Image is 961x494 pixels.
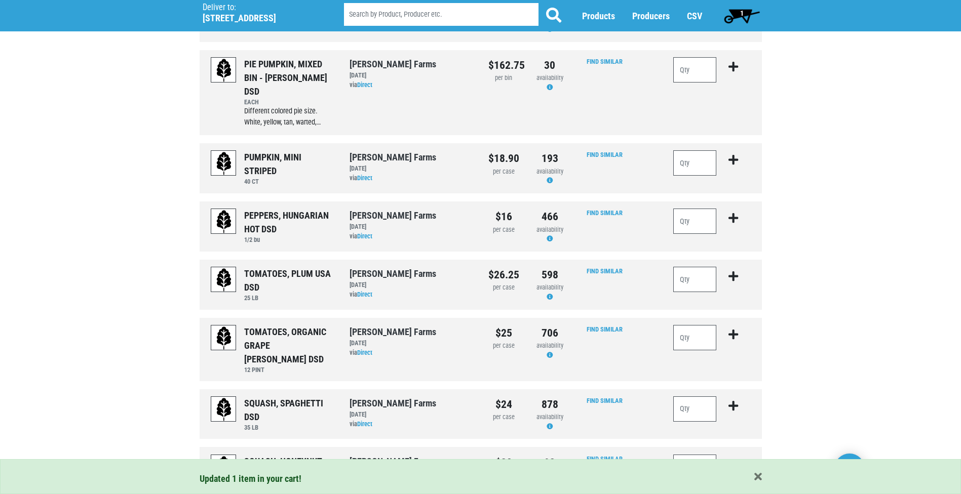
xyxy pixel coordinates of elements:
div: PUMPKIN, MINI STRIPED [244,150,334,178]
span: availability [536,226,563,233]
div: per case [488,225,519,235]
img: placeholder-variety-43d6402dacf2d531de610a020419775a.svg [211,151,237,176]
a: Direct [357,81,372,89]
div: $24 [488,396,519,413]
div: TOMATOES, ORGANIC GRAPE [PERSON_NAME] DSD [244,325,334,366]
div: per case [488,167,519,177]
div: 93 [534,455,565,471]
a: Products [582,11,615,21]
span: availability [536,342,563,349]
div: $16 [488,209,519,225]
h6: EACH [244,98,334,106]
div: SQUASH, HONEYNUT [244,455,322,468]
div: 598 [534,267,565,283]
div: via [350,232,473,241]
a: Find Similar [587,397,623,404]
div: 706 [534,325,565,341]
a: Find Similar [587,267,623,275]
h5: [STREET_ADDRESS] [203,13,318,24]
input: Qty [673,325,717,350]
a: [PERSON_NAME] Farms [350,152,436,162]
div: via [350,420,473,429]
img: placeholder-variety-43d6402dacf2d531de610a020419775a.svg [211,397,237,422]
div: via [350,80,473,90]
img: placeholder-variety-43d6402dacf2d531de610a020419775a.svg [211,455,237,480]
div: [DATE] [350,410,473,420]
h6: 40 CT [244,178,334,185]
a: Direct [357,232,372,240]
a: [PERSON_NAME] Farms [350,326,436,337]
div: TOMATOES, PLUM USA DSD [244,267,334,294]
div: $18.90 [488,150,519,167]
span: availability [536,283,563,291]
span: 1 [740,9,744,17]
div: 30 [534,57,565,73]
a: [PERSON_NAME] Farms [350,456,436,467]
div: Updated 1 item in your cart! [200,472,762,485]
span: availability [536,74,563,81]
a: Direct [357,291,372,298]
a: Producers [632,11,670,21]
a: Direct [357,420,372,428]
h6: 25 LB [244,294,334,302]
div: per case [488,283,519,293]
div: $26.25 [488,267,519,283]
a: Find Similar [587,209,623,217]
h6: 12 PINT [244,366,334,374]
div: SQUASH, SPAGHETTI DSD [244,396,334,424]
a: Find Similar [587,325,623,333]
h6: 1/2 bu [244,236,334,243]
a: Direct [357,349,372,356]
img: placeholder-variety-43d6402dacf2d531de610a020419775a.svg [211,209,237,234]
a: CSV [687,11,702,21]
div: 466 [534,209,565,225]
div: [DATE] [350,339,473,348]
div: [DATE] [350,164,473,174]
img: placeholder-variety-43d6402dacf2d531de610a020419775a.svg [211,58,237,83]
a: [PERSON_NAME] Farms [350,210,436,221]
p: Deliver to: [203,3,318,13]
div: PIE PUMPKIN, MIXED BIN - [PERSON_NAME] DSD [244,57,334,98]
div: Different colored pie size. White, yellow, tan, warted, [244,106,334,128]
div: per bin [488,73,519,83]
div: [DATE] [350,222,473,232]
a: Find Similar [587,455,623,463]
div: [DATE] [350,280,473,290]
div: [DATE] [350,71,473,80]
input: Qty [673,396,717,422]
a: 1 [719,6,764,26]
img: placeholder-variety-43d6402dacf2d531de610a020419775a.svg [211,325,237,351]
h6: 35 LB [244,424,334,431]
div: $162.75 [488,57,519,73]
a: [PERSON_NAME] Farms [350,398,436,408]
div: per case [488,413,519,422]
input: Qty [673,150,717,176]
div: PEPPERS, HUNGARIAN HOT DSD [244,209,334,236]
div: $30 [488,455,519,471]
div: per case [488,341,519,351]
span: availability [536,168,563,175]
input: Qty [673,267,717,292]
span: availability [536,413,563,421]
a: [PERSON_NAME] Farms [350,268,436,279]
div: 193 [534,150,565,167]
span: … [317,118,321,127]
input: Search by Product, Producer etc. [344,3,539,26]
input: Qty [673,57,717,83]
img: placeholder-variety-43d6402dacf2d531de610a020419775a.svg [211,267,237,293]
input: Qty [673,209,717,234]
div: $25 [488,325,519,341]
div: via [350,174,473,183]
a: Find Similar [587,58,623,65]
div: via [350,348,473,358]
a: [PERSON_NAME] Farms [350,59,436,69]
div: via [350,290,473,300]
a: Find Similar [587,151,623,158]
input: Qty [673,455,717,480]
a: Direct [357,174,372,182]
div: 878 [534,396,565,413]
